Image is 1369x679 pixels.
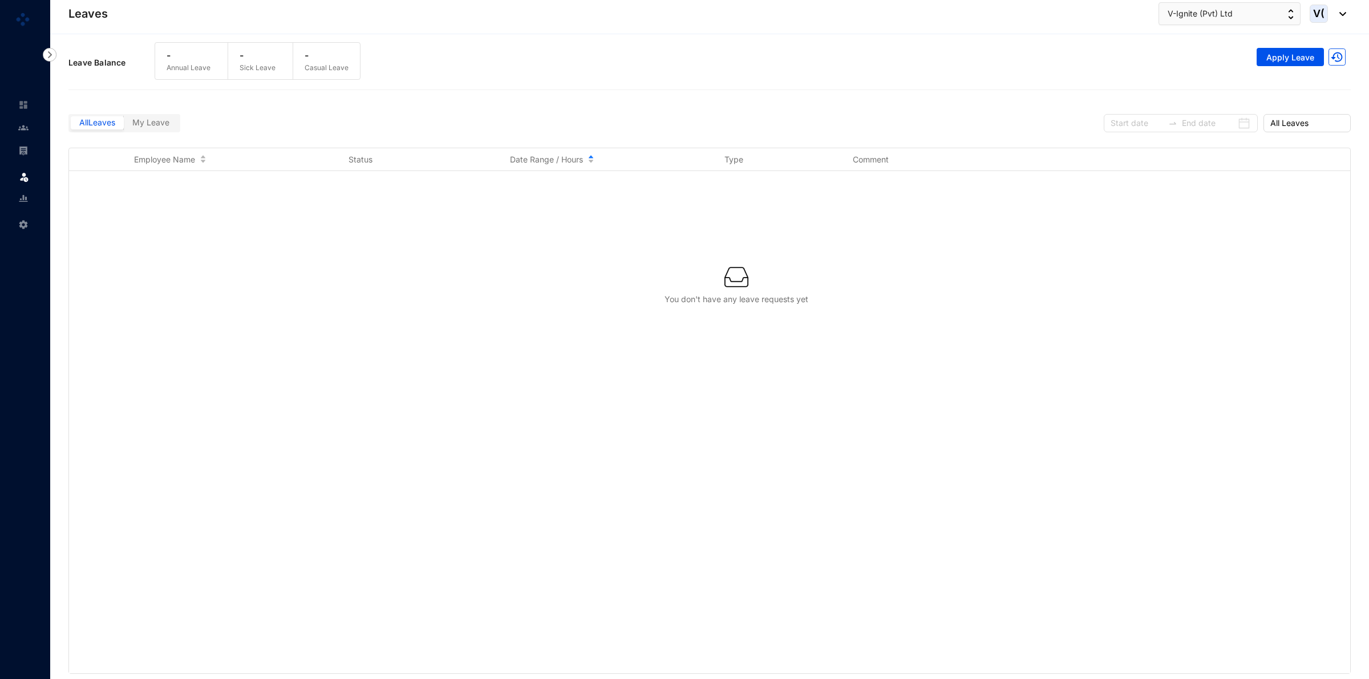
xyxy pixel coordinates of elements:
[1168,119,1177,128] span: swap-right
[9,93,37,116] li: Home
[1159,2,1301,25] button: V-Ignite (Pvt) Ltd
[9,139,37,162] li: Payroll
[1257,48,1324,66] button: Apply Leave
[1329,48,1346,66] img: LogTrail.35c9aa35263bf2dfc41e2a690ab48f33.svg
[132,117,169,127] span: My Leave
[18,193,29,204] img: report-unselected.e6a6b4230fc7da01f883.svg
[9,116,37,139] li: Contacts
[68,57,155,68] p: Leave Balance
[305,62,349,74] p: Casual Leave
[79,117,115,127] span: All Leaves
[18,219,29,230] img: settings-unselected.1febfda315e6e19643a1.svg
[1266,52,1314,63] span: Apply Leave
[510,154,583,165] span: Date Range / Hours
[1334,12,1346,16] img: dropdown-black.8e83cc76930a90b1a4fdb6d089b7bf3a.svg
[1270,115,1344,132] span: All Leaves
[18,145,29,156] img: payroll-unselected.b590312f920e76f0c668.svg
[839,148,968,171] th: Comment
[9,187,37,210] li: Reports
[1288,9,1294,19] img: up-down-arrow.74152d26bf9780fbf563ca9c90304185.svg
[167,48,210,62] p: -
[1111,117,1164,129] input: Start date
[120,148,335,171] th: Employee Name
[240,62,276,74] p: Sick Leave
[18,123,29,133] img: people-unselected.118708e94b43a90eceab.svg
[1313,9,1325,19] span: V(
[305,48,349,62] p: -
[167,62,210,74] p: Annual Leave
[1168,119,1177,128] span: to
[68,6,108,22] p: Leaves
[18,171,30,182] img: leave.99b8a76c7fa76a53782d.svg
[711,148,840,171] th: Type
[240,48,276,62] p: -
[724,265,748,289] img: empty
[1168,7,1233,20] span: V-Ignite (Pvt) Ltd
[134,154,195,165] span: Employee Name
[1182,117,1235,129] input: End date
[335,148,496,171] th: Status
[18,100,29,110] img: home-unselected.a29eae3204392db15eaf.svg
[43,48,56,62] img: nav-icon-right.af6afadce00d159da59955279c43614e.svg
